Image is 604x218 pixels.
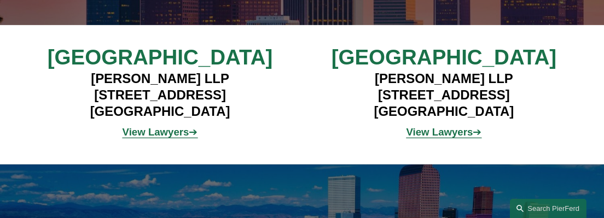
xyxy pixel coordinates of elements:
[123,126,198,138] a: View Lawyers➔
[510,199,586,218] a: Search this site
[48,45,273,69] span: [GEOGRAPHIC_DATA]
[406,126,482,138] span: ➔
[123,126,189,138] strong: View Lawyers
[406,126,473,138] strong: View Lawyers
[42,70,278,120] h4: [PERSON_NAME] LLP [STREET_ADDRESS] [GEOGRAPHIC_DATA]
[406,126,482,138] a: View Lawyers➔
[326,70,562,120] h4: [PERSON_NAME] LLP [STREET_ADDRESS] [GEOGRAPHIC_DATA]
[123,126,198,138] span: ➔
[332,45,557,69] span: [GEOGRAPHIC_DATA]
